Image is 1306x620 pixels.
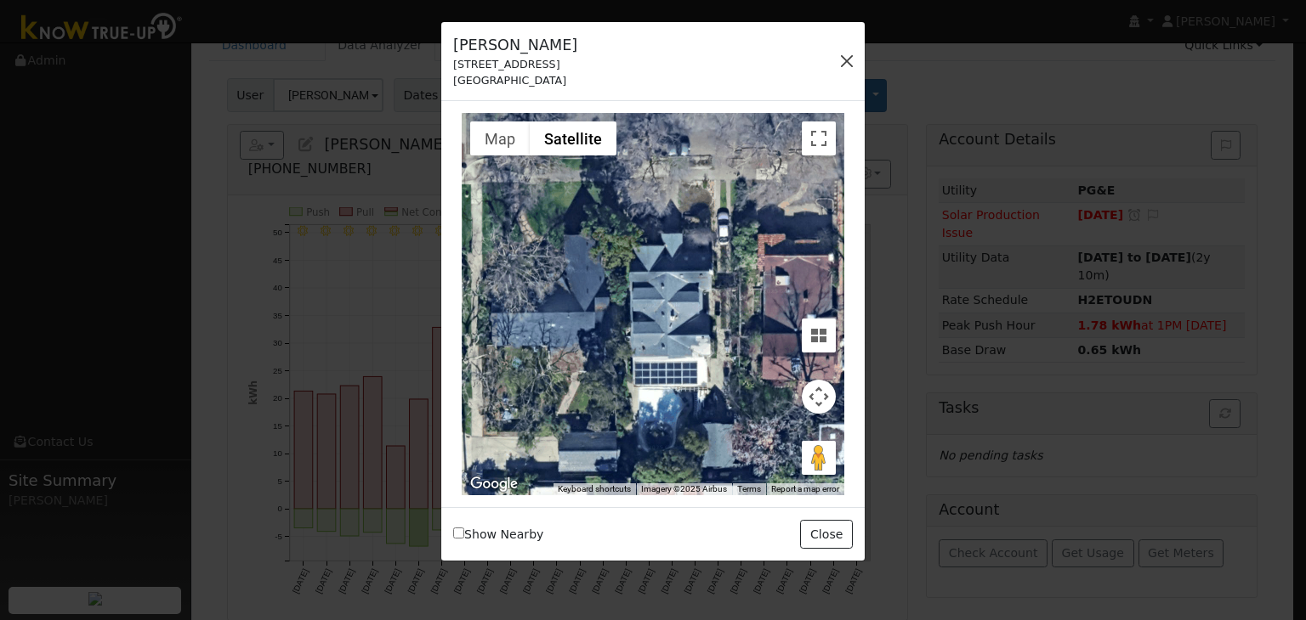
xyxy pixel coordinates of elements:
button: Show street map [470,121,530,155]
span: Imagery ©2025 Airbus [641,484,727,493]
input: Show Nearby [453,527,464,538]
a: Report a map error [771,484,839,493]
button: Toggle fullscreen view [802,121,836,155]
button: Keyboard shortcuts [558,483,631,495]
button: Close [800,520,852,549]
img: Google [466,473,522,495]
a: Terms (opens in new tab) [737,484,761,493]
h5: [PERSON_NAME] [453,34,577,56]
button: Map camera controls [802,380,836,414]
button: Show satellite imagery [530,121,616,155]
div: [STREET_ADDRESS] [453,56,577,72]
label: Show Nearby [453,526,543,544]
a: Open this area in Google Maps (opens a new window) [466,473,522,495]
button: Drag Pegman onto the map to open Street View [802,441,836,475]
div: [GEOGRAPHIC_DATA] [453,72,577,88]
button: Tilt map [802,318,836,352]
